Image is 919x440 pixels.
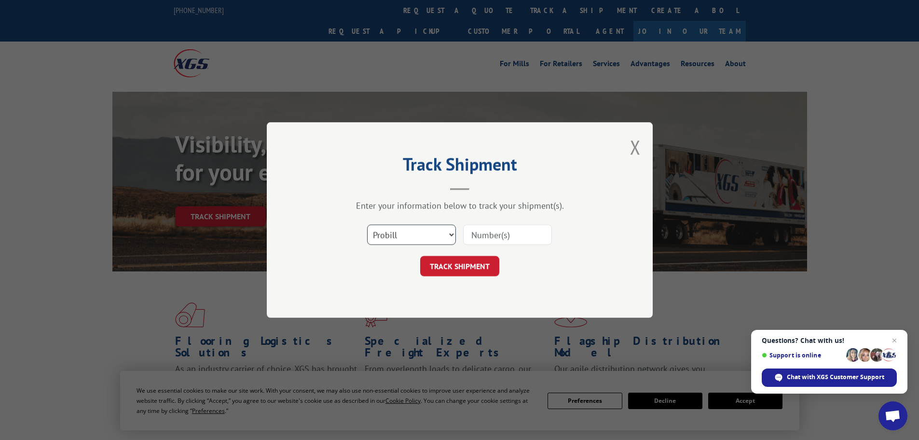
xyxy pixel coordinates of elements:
[762,369,897,387] div: Chat with XGS Customer Support
[787,373,884,382] span: Chat with XGS Customer Support
[463,225,552,245] input: Number(s)
[315,157,604,176] h2: Track Shipment
[630,134,641,160] button: Close modal
[762,352,843,359] span: Support is online
[889,335,900,346] span: Close chat
[762,337,897,344] span: Questions? Chat with us!
[420,256,499,276] button: TRACK SHIPMENT
[878,401,907,430] div: Open chat
[315,200,604,211] div: Enter your information below to track your shipment(s).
